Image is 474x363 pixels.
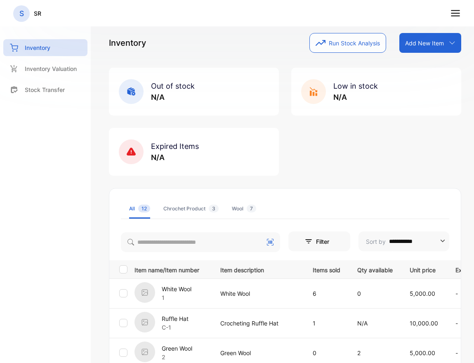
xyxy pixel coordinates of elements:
p: 1 [313,319,340,328]
p: Sort by [366,237,386,246]
p: Crocheting Ruffle Hat [220,319,296,328]
p: 0 [313,349,340,357]
p: Item description [220,264,296,274]
div: Chrochet Product [163,205,219,212]
p: Unit price [410,264,439,274]
p: Stock Transfer [25,85,65,94]
p: S [19,8,24,19]
a: Stock Transfer [3,81,87,98]
p: White Wool [162,285,191,293]
p: Item name/Item number [134,264,210,274]
div: Wool [232,205,256,212]
p: N/A [151,92,195,103]
span: 5,000.00 [410,349,435,356]
p: Inventory [25,43,50,52]
p: Items sold [313,264,340,274]
p: 6 [313,289,340,298]
p: 2 [357,349,393,357]
button: Run Stock Analysis [309,33,386,53]
span: Out of stock [151,82,195,90]
p: 1 [162,293,191,302]
div: All [129,205,150,212]
img: item [134,312,155,332]
a: Inventory [3,39,87,56]
span: 12 [138,205,150,212]
p: Inventory Valuation [25,64,77,73]
img: item [134,282,155,303]
p: Green Wool [162,344,192,353]
p: N/A [151,152,199,163]
p: N/A [333,92,378,103]
p: Ruffle Hat [162,314,189,323]
p: Add New Item [405,39,444,47]
span: 10,000.00 [410,320,438,327]
p: SR [34,9,41,18]
span: 5,000.00 [410,290,435,297]
p: White Wool [220,289,296,298]
p: 0 [357,289,393,298]
p: C-1 [162,323,189,332]
p: Green Wool [220,349,296,357]
a: Inventory Valuation [3,60,87,77]
p: 2 [162,353,192,361]
p: Qty available [357,264,393,274]
p: N/A [357,319,393,328]
p: Inventory [109,37,146,49]
img: item [134,342,155,362]
span: Low in stock [333,82,378,90]
span: 7 [247,205,256,212]
span: 3 [209,205,219,212]
button: Sort by [358,231,449,251]
span: Expired Items [151,142,199,151]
